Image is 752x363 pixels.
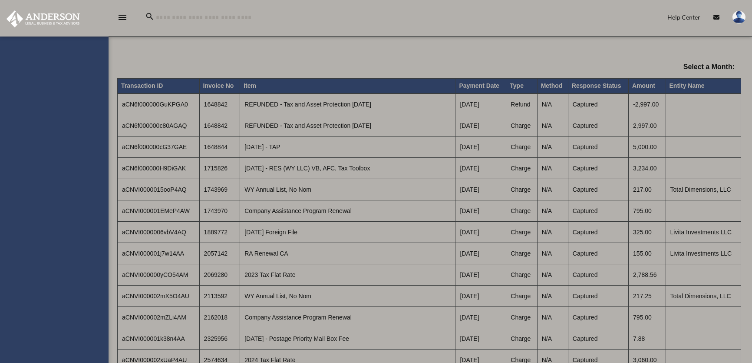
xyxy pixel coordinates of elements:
td: aCNVI000002mX5O4AU [118,285,200,306]
td: 1648842 [199,115,240,136]
th: Invoice No [199,78,240,93]
th: Amount [629,78,666,93]
td: 2069280 [199,264,240,285]
td: Captured [568,264,628,285]
div: 2023 Tax Flat Rate [244,269,451,281]
td: [DATE] [455,306,506,328]
th: Payment Date [455,78,506,93]
td: Charge [506,136,537,157]
td: [DATE] [455,115,506,136]
td: -2,997.00 [629,93,666,115]
div: [DATE] - TAP [244,141,451,153]
div: [DATE] - RES (WY LLC) VB, AFC, Tax Toolbox [244,162,451,174]
div: Company Assistance Program Renewal [244,311,451,323]
td: aCNVI000002mZLi4AM [118,306,200,328]
td: 1648844 [199,136,240,157]
td: N/A [537,115,568,136]
td: 2113592 [199,285,240,306]
td: Refund [506,93,537,115]
div: WY Annual List, No Nom [244,290,451,302]
td: Charge [506,221,537,243]
td: [DATE] [455,157,506,179]
td: Charge [506,328,537,349]
td: [DATE] [455,243,506,264]
th: Type [506,78,537,93]
td: Captured [568,285,628,306]
th: Transaction ID [118,78,200,93]
td: Captured [568,328,628,349]
td: aCNVI0000015ooP4AQ [118,179,200,200]
td: Livita Investments LLC [666,243,741,264]
td: [DATE] [455,136,506,157]
td: Captured [568,93,628,115]
td: 795.00 [629,200,666,221]
div: [DATE] Foreign File [244,226,451,238]
td: aCN6f000000H9DiGAK [118,157,200,179]
div: [DATE] - Postage Priority Mail Box Fee [244,333,451,345]
td: Captured [568,157,628,179]
td: N/A [537,285,568,306]
td: 217.25 [629,285,666,306]
td: aCNVI000001k38n4AA [118,328,200,349]
td: Captured [568,136,628,157]
a: menu [117,15,128,23]
td: N/A [537,93,568,115]
td: N/A [537,221,568,243]
td: 5,000.00 [629,136,666,157]
td: N/A [537,243,568,264]
td: Captured [568,179,628,200]
th: Response Status [568,78,628,93]
td: 3,234.00 [629,157,666,179]
td: aCN6f000000GuKPGA0 [118,93,200,115]
td: 2162018 [199,306,240,328]
td: aCNVI0000006vbV4AQ [118,221,200,243]
td: 1648842 [199,93,240,115]
td: 7.88 [629,328,666,349]
td: [DATE] [455,285,506,306]
img: User Pic [732,11,745,23]
td: Charge [506,243,537,264]
td: aCN6f000000cG37GAE [118,136,200,157]
td: Total Dimensions, LLC [666,285,741,306]
td: Captured [568,306,628,328]
td: [DATE] [455,328,506,349]
td: 1889772 [199,221,240,243]
div: REFUNDED - Tax and Asset Protection [DATE] [244,120,451,132]
i: menu [117,12,128,23]
td: aCN6f000000c80AGAQ [118,115,200,136]
div: RA Renewal CA [244,247,451,260]
td: Charge [506,200,537,221]
td: Charge [506,115,537,136]
th: Method [537,78,568,93]
td: N/A [537,306,568,328]
td: Charge [506,306,537,328]
td: aCNVI000001j7w14AA [118,243,200,264]
div: WY Annual List, No Nom [244,183,451,196]
td: Captured [568,221,628,243]
td: Total Dimensions, LLC [666,179,741,200]
td: N/A [537,264,568,285]
td: N/A [537,136,568,157]
td: Charge [506,264,537,285]
div: Company Assistance Program Renewal [244,205,451,217]
td: [DATE] [455,264,506,285]
td: 795.00 [629,306,666,328]
th: Item [240,78,455,93]
td: 217.00 [629,179,666,200]
td: 1743969 [199,179,240,200]
td: 1743970 [199,200,240,221]
td: Captured [568,200,628,221]
td: 325.00 [629,221,666,243]
td: 2057142 [199,243,240,264]
td: N/A [537,328,568,349]
i: search [145,12,155,21]
td: Captured [568,243,628,264]
label: Select a Month: [644,61,735,73]
td: Charge [506,157,537,179]
td: [DATE] [455,221,506,243]
td: [DATE] [455,93,506,115]
td: 2,997.00 [629,115,666,136]
td: 2325956 [199,328,240,349]
td: 2,788.56 [629,264,666,285]
td: N/A [537,200,568,221]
